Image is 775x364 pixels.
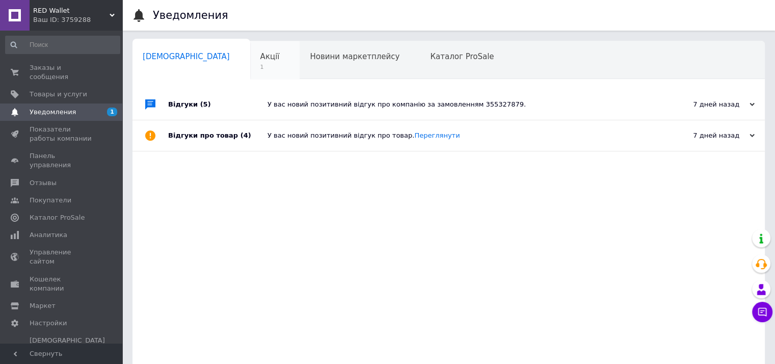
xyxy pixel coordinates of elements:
span: Аналитика [30,230,67,240]
span: 1 [107,108,117,116]
span: [DEMOGRAPHIC_DATA] [143,52,230,61]
div: 7 дней назад [653,131,755,140]
span: Показатели работы компании [30,125,94,143]
span: Товары и услуги [30,90,87,99]
div: У вас новий позитивний відгук про товар. [268,131,653,140]
div: Відгуки [168,89,268,120]
span: Управление сайтом [30,248,94,266]
span: Каталог ProSale [430,52,494,61]
span: Новини маркетплейсу [310,52,399,61]
span: Уведомления [30,108,76,117]
div: Відгуки про товар [168,120,268,151]
h1: Уведомления [153,9,228,21]
span: Маркет [30,301,56,310]
span: 1 [260,63,280,71]
span: Кошелек компании [30,275,94,293]
span: Покупатели [30,196,71,205]
span: Отзывы [30,178,57,188]
span: [DEMOGRAPHIC_DATA] и счета [30,336,105,364]
a: Переглянути [414,132,460,139]
span: Настройки [30,319,67,328]
span: RED Wallet [33,6,110,15]
span: Панель управления [30,151,94,170]
span: Каталог ProSale [30,213,85,222]
div: 7 дней назад [653,100,755,109]
span: Заказы и сообщения [30,63,94,82]
button: Чат с покупателем [752,302,772,322]
span: (4) [240,132,251,139]
input: Поиск [5,36,120,54]
div: У вас новий позитивний відгук про компанію за замовленням 355327879. [268,100,653,109]
div: Ваш ID: 3759288 [33,15,122,24]
span: (5) [200,100,211,108]
span: Акції [260,52,280,61]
